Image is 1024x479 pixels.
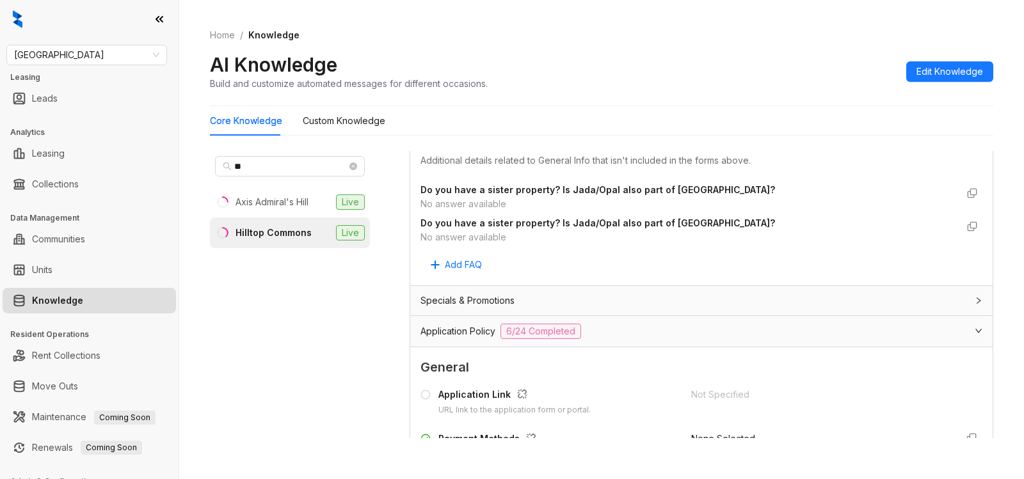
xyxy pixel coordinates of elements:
button: Add FAQ [420,255,492,275]
span: Live [336,194,365,210]
span: None Selected [691,433,755,444]
a: Units [32,257,52,283]
span: Coming Soon [81,441,142,455]
span: Knowledge [248,29,300,40]
button: Edit Knowledge [906,61,993,82]
div: Custom Knowledge [303,114,385,128]
a: Leasing [32,141,65,166]
h2: AI Knowledge [210,52,337,77]
h3: Resident Operations [10,329,179,340]
li: Renewals [3,435,176,460]
div: Application Policy6/24 Completed [410,316,993,347]
div: Payment Methods [438,432,541,448]
a: RenewalsComing Soon [32,435,142,460]
a: Home [207,28,237,42]
li: Communities [3,226,176,252]
li: / [240,28,243,42]
li: Move Outs [3,373,176,399]
div: No answer available [420,230,957,244]
div: Specials & Promotions [410,286,993,315]
a: Rent Collections [32,343,100,368]
span: Add FAQ [445,258,482,272]
span: Edit Knowledge [916,65,983,79]
li: Knowledge [3,288,176,313]
div: Core Knowledge [210,114,282,128]
a: Leads [32,86,58,111]
li: Units [3,257,176,283]
li: Leads [3,86,176,111]
div: URL link to the application form or portal. [438,404,591,416]
span: search [223,162,232,171]
strong: Do you have a sister property? Is Jada/Opal also part of [GEOGRAPHIC_DATA]? [420,217,775,228]
span: close-circle [349,162,357,170]
li: Collections [3,171,176,197]
a: Move Outs [32,373,78,399]
strong: Do you have a sister property? Is Jada/Opal also part of [GEOGRAPHIC_DATA]? [420,184,775,195]
div: Build and customize automated messages for different occasions. [210,77,488,90]
div: Hilltop Commons [236,226,312,240]
span: expanded [975,327,982,334]
div: No answer available [420,197,957,211]
img: logo [13,10,22,28]
span: Live [336,225,365,240]
span: collapsed [975,297,982,304]
span: Specials & Promotions [420,294,515,308]
span: Fairfield [14,45,159,65]
h3: Leasing [10,72,179,83]
h3: Data Management [10,212,179,224]
div: Application Link [438,388,591,404]
div: Axis Admiral's Hill [236,195,308,209]
span: 6/24 Completed [500,324,581,339]
div: Additional details related to General Info that isn't included in the forms above. [420,153,982,168]
div: Not Specified [691,388,947,402]
li: Maintenance [3,404,176,430]
li: Rent Collections [3,343,176,368]
span: Coming Soon [94,411,156,425]
a: Collections [32,171,79,197]
li: Leasing [3,141,176,166]
span: Application Policy [420,324,495,338]
a: Communities [32,226,85,252]
h3: Analytics [10,127,179,138]
span: General [420,357,982,377]
a: Knowledge [32,288,83,313]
